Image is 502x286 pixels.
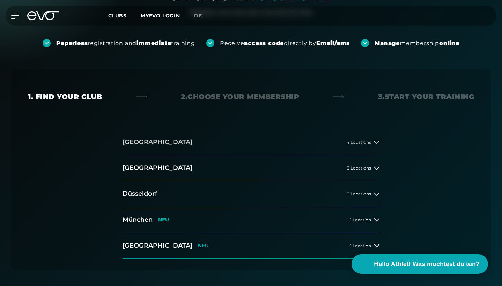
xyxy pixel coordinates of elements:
div: registration and training [56,39,195,47]
button: [GEOGRAPHIC_DATA]4 Locations [123,129,379,155]
div: Receive directly by [220,39,350,47]
h2: [GEOGRAPHIC_DATA] [123,164,192,172]
a: MYEVO LOGIN [141,13,180,19]
span: Hallo Athlet! Was möchtest du tun? [374,259,480,269]
span: de [194,13,202,19]
span: 4 Locations [347,140,371,144]
h2: München [123,216,153,224]
h2: Düsseldorf [123,189,157,198]
button: [GEOGRAPHIC_DATA]NEU1 Location [123,233,379,259]
h2: [GEOGRAPHIC_DATA] [123,138,192,146]
span: 2 Locations [347,191,371,196]
h2: [GEOGRAPHIC_DATA] [123,241,192,250]
strong: Paperless [56,40,88,46]
p: NEU [158,217,169,223]
strong: Manage [375,40,400,46]
div: 1. Find your club [28,92,102,101]
button: [GEOGRAPHIC_DATA]3 Locations [123,155,379,181]
strong: online [439,40,459,46]
a: Clubs [108,12,141,19]
div: membership [375,39,459,47]
button: Hallo Athlet! Was möchtest du tun? [352,254,488,274]
span: 1 Location [350,243,371,248]
span: 3 Locations [347,166,371,170]
button: MünchenNEU1 Location [123,207,379,233]
div: 2. Choose your membership [181,92,299,101]
div: 3. Start your Training [378,92,474,101]
button: Düsseldorf2 Locations [123,181,379,207]
span: Clubs [108,13,127,19]
a: de [194,12,211,20]
p: NEU [198,243,209,249]
span: 1 Location [350,218,371,222]
strong: access code [244,40,284,46]
strong: immediate [136,40,171,46]
strong: Email/sms [316,40,350,46]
